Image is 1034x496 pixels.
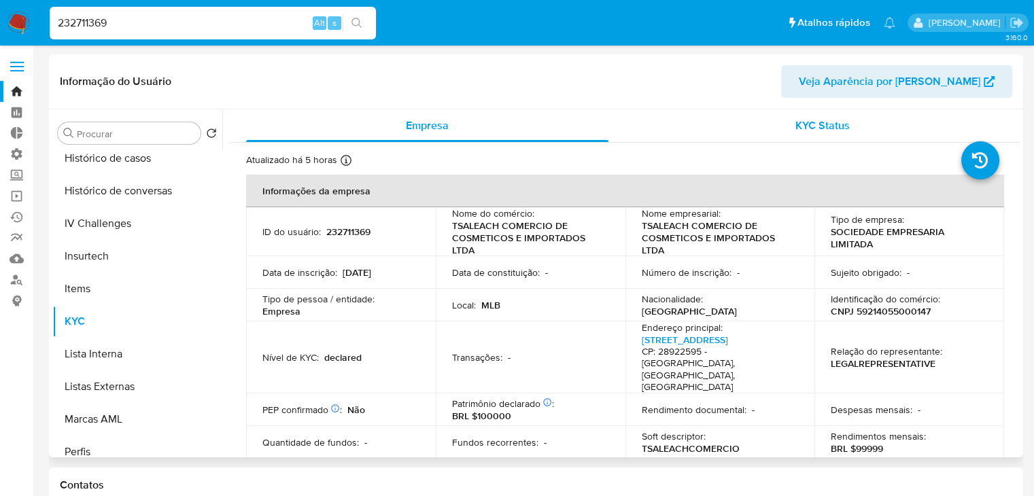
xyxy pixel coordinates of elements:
[642,430,706,442] p: Soft descriptor :
[262,266,337,279] p: Data de inscrição :
[544,436,547,448] p: -
[452,351,502,364] p: Transações :
[737,266,740,279] p: -
[262,226,321,238] p: ID do usuário :
[642,305,737,317] p: [GEOGRAPHIC_DATA]
[797,16,870,30] span: Atalhos rápidos
[343,14,370,33] button: search-icon
[642,404,746,416] p: Rendimento documental :
[364,436,367,448] p: -
[452,207,534,219] p: Nome do comércio :
[246,154,337,166] p: Atualizado há 5 horas
[52,436,222,468] button: Perfis
[831,430,926,442] p: Rendimentos mensais :
[831,442,883,455] p: BRL $99999
[642,333,728,347] a: [STREET_ADDRESS]
[928,16,1005,29] p: matias.logusso@mercadopago.com.br
[831,357,935,370] p: LEGALREPRESENTATIVE
[831,226,982,250] p: SOCIEDADE EMPRESARIA LIMITADA
[246,175,1004,207] th: Informações da empresa
[545,266,548,279] p: -
[452,410,511,422] p: BRL $100000
[452,266,540,279] p: Data de constituição :
[60,478,1012,492] h1: Contatos
[642,219,793,256] p: TSALEACH COMERCIO DE COSMETICOS E IMPORTADOS LTDA
[799,65,980,98] span: Veja Aparência por [PERSON_NAME]
[52,370,222,403] button: Listas Externas
[642,321,723,334] p: Endereço principal :
[77,128,195,140] input: Procurar
[642,293,703,305] p: Nacionalidade :
[314,16,325,29] span: Alt
[50,14,376,32] input: Pesquise usuários ou casos...
[52,207,222,240] button: IV Challenges
[831,213,904,226] p: Tipo de empresa :
[52,272,222,305] button: Items
[262,293,375,305] p: Tipo de pessoa / entidade :
[642,346,793,393] h4: CP: 28922595 - [GEOGRAPHIC_DATA], [GEOGRAPHIC_DATA], [GEOGRAPHIC_DATA]
[63,128,74,139] button: Procurar
[831,345,942,357] p: Relação do representante :
[262,351,319,364] p: Nível de KYC :
[831,266,901,279] p: Sujeito obrigado :
[262,404,342,416] p: PEP confirmado :
[262,436,359,448] p: Quantidade de fundos :
[326,226,370,238] p: 232711369
[60,75,171,88] h1: Informação do Usuário
[481,299,500,311] p: MLB
[52,240,222,272] button: Insurtech
[642,207,721,219] p: Nome empresarial :
[206,128,217,143] button: Retornar ao pedido padrão
[406,118,449,133] span: Empresa
[332,16,337,29] span: s
[884,17,895,29] a: Notificações
[324,351,362,364] p: declared
[831,404,912,416] p: Despesas mensais :
[642,266,731,279] p: Número de inscrição :
[347,404,365,416] p: Não
[752,404,755,416] p: -
[52,175,222,207] button: Histórico de conversas
[642,442,740,455] p: TSALEACHCOMERCIO
[343,266,371,279] p: [DATE]
[52,142,222,175] button: Histórico de casos
[452,299,476,311] p: Local :
[262,305,300,317] p: Empresa
[52,403,222,436] button: Marcas AML
[52,305,222,338] button: KYC
[1010,16,1024,30] a: Sair
[795,118,850,133] span: KYC Status
[452,219,604,256] p: TSALEACH COMERCIO DE COSMETICOS E IMPORTADOS LTDA
[831,305,931,317] p: CNPJ 59214055000147
[907,266,910,279] p: -
[918,404,920,416] p: -
[452,436,538,448] p: Fundos recorrentes :
[831,293,940,305] p: Identificação do comércio :
[452,397,554,410] p: Patrimônio declarado :
[52,338,222,370] button: Lista Interna
[508,351,511,364] p: -
[781,65,1012,98] button: Veja Aparência por [PERSON_NAME]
